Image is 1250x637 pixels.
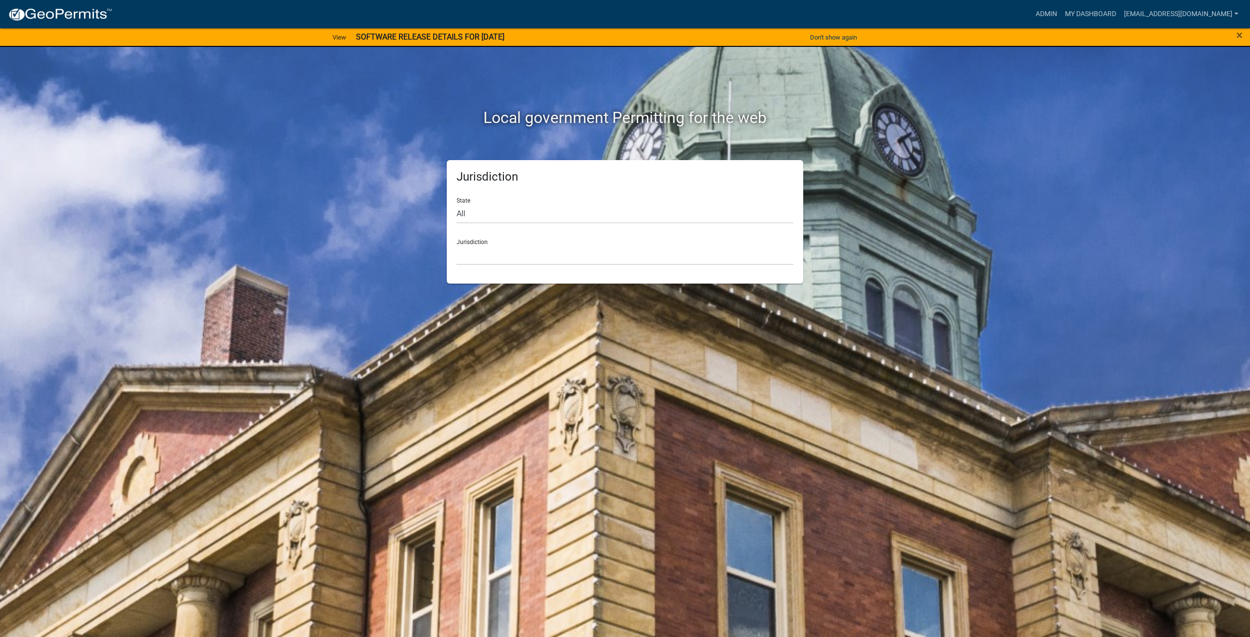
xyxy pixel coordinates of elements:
[1120,5,1242,23] a: [EMAIL_ADDRESS][DOMAIN_NAME]
[1061,5,1120,23] a: My Dashboard
[1236,28,1243,42] span: ×
[329,29,350,45] a: View
[457,170,793,184] h5: Jurisdiction
[1032,5,1061,23] a: Admin
[354,108,896,127] h2: Local government Permitting for the web
[356,32,504,41] strong: SOFTWARE RELEASE DETAILS FOR [DATE]
[806,29,861,45] button: Don't show again
[1236,29,1243,41] button: Close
